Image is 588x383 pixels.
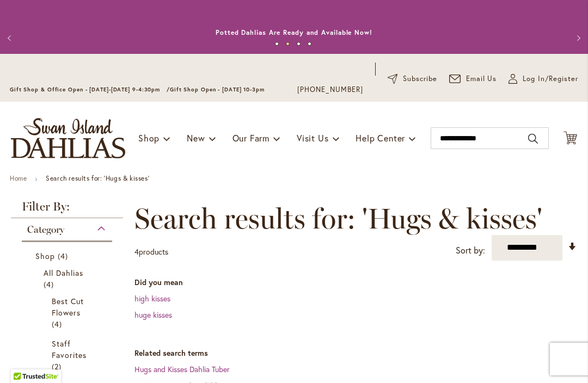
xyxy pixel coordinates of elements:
span: Staff Favorites [52,338,87,360]
a: high kisses [134,293,170,304]
a: Subscribe [388,73,437,84]
span: Shop [35,251,55,261]
span: Visit Us [297,132,328,144]
span: 4 [58,250,71,262]
a: Best Cut Flowers [52,295,85,330]
span: Category [27,224,64,236]
a: Log In/Register [509,73,578,84]
strong: Search results for: 'Hugs & kisses' [46,174,149,182]
label: Sort by: [456,240,485,261]
span: 2 [52,361,64,372]
span: Shop [138,132,160,144]
a: huge kisses [134,310,172,320]
a: Staff Favorites [52,338,85,372]
span: Best Cut Flowers [52,296,84,318]
span: New [187,132,205,144]
iframe: Launch Accessibility Center [8,344,39,375]
button: 2 of 4 [286,42,290,46]
a: Home [10,174,27,182]
span: 4 [52,318,65,330]
span: Subscribe [403,73,437,84]
span: 4 [44,279,57,290]
a: Potted Dahlias Are Ready and Available Now! [216,28,372,36]
span: Gift Shop & Office Open - [DATE]-[DATE] 9-4:30pm / [10,86,170,93]
span: Our Farm [232,132,269,144]
a: store logo [11,118,125,158]
span: Email Us [466,73,497,84]
strong: Filter By: [11,201,123,218]
a: All Dahlias [44,267,93,290]
a: [PHONE_NUMBER] [297,84,363,95]
dt: Did you mean [134,277,577,288]
a: Email Us [449,73,497,84]
span: Help Center [356,132,405,144]
button: Next [566,27,588,49]
span: Gift Shop Open - [DATE] 10-3pm [170,86,265,93]
button: 3 of 4 [297,42,301,46]
a: Hugs and Kisses Dahlia Tuber [134,364,230,374]
span: Search results for: 'Hugs & kisses' [134,202,542,235]
dt: Related search terms [134,348,577,359]
button: 1 of 4 [275,42,279,46]
span: Log In/Register [523,73,578,84]
a: Shop [35,250,101,262]
span: All Dahlias [44,268,84,278]
button: 4 of 4 [308,42,311,46]
span: 4 [134,246,139,257]
p: products [134,243,168,261]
